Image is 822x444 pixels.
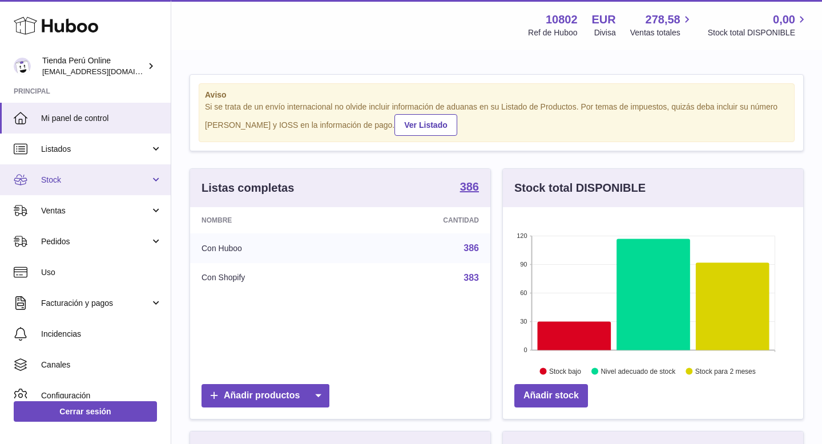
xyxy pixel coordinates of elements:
a: 383 [464,273,479,282]
a: 0,00 Stock total DISPONIBLE [708,12,808,38]
strong: Aviso [205,90,788,100]
div: Si se trata de un envío internacional no olvide incluir información de aduanas en su Listado de P... [205,102,788,136]
span: Configuración [41,390,162,401]
a: Cerrar sesión [14,401,157,422]
text: 120 [517,232,527,239]
span: Uso [41,267,162,278]
div: Ref de Huboo [528,27,577,38]
th: Cantidad [349,207,490,233]
span: Facturación y pagos [41,298,150,309]
h3: Listas completas [202,180,294,196]
text: 60 [520,289,527,296]
span: [EMAIL_ADDRESS][DOMAIN_NAME] [42,67,168,76]
span: Ventas [41,205,150,216]
a: Añadir stock [514,384,588,407]
span: Stock total DISPONIBLE [708,27,808,38]
a: Ver Listado [394,114,457,136]
strong: EUR [592,12,616,27]
span: 278,58 [646,12,680,27]
img: contacto@tiendaperuonline.com [14,58,31,75]
a: 278,58 Ventas totales [630,12,694,38]
span: Mi panel de control [41,113,162,124]
strong: 386 [460,181,479,192]
a: 386 [464,243,479,253]
text: 0 [523,346,527,353]
span: 0,00 [773,12,795,27]
div: Divisa [594,27,616,38]
span: Canales [41,360,162,370]
text: Nivel adecuado de stock [601,367,676,375]
text: Stock bajo [549,367,581,375]
td: Con Huboo [190,233,349,263]
strong: 10802 [546,12,578,27]
text: 90 [520,261,527,268]
th: Nombre [190,207,349,233]
text: Stock para 2 meses [695,367,756,375]
span: Stock [41,175,150,185]
span: Incidencias [41,329,162,340]
h3: Stock total DISPONIBLE [514,180,646,196]
td: Con Shopify [190,263,349,293]
span: Listados [41,144,150,155]
div: Tienda Perú Online [42,55,145,77]
span: Ventas totales [630,27,694,38]
span: Pedidos [41,236,150,247]
a: Añadir productos [202,384,329,407]
text: 30 [520,318,527,325]
a: 386 [460,181,479,195]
